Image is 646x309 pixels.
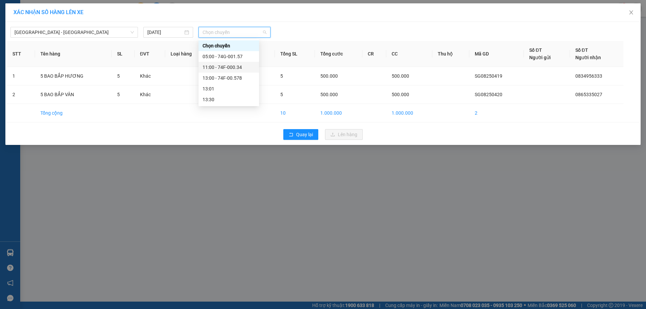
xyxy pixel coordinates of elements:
span: 5 [117,73,120,79]
td: 1.000.000 [315,104,362,122]
span: SG08250420 [475,92,502,97]
div: 0775414584 [58,22,111,31]
td: Khác [135,85,165,104]
th: Mã GD [469,41,524,67]
span: Nhận: [58,6,74,13]
div: VP 330 [PERSON_NAME] [58,6,111,22]
span: Quay lại [296,131,313,138]
th: Tên hàng [35,41,112,67]
button: rollbackQuay lại [283,129,318,140]
th: ĐVT [135,41,165,67]
span: 500.000 [320,92,338,97]
span: Người nhận [575,55,601,60]
th: CR [362,41,386,67]
span: 0834956333 [575,73,602,79]
span: rollback [289,132,293,138]
td: Khác [135,67,165,85]
th: CC [386,41,432,67]
span: CAM LỘ [67,31,105,43]
span: Số ĐT [575,47,588,53]
span: 0865335027 [575,92,602,97]
input: 11/08/2025 [147,29,183,36]
div: 05:00 - 74G-001.57 [203,53,255,60]
span: 500.000 [320,73,338,79]
button: Close [622,3,641,22]
div: Chọn chuyến [199,40,259,51]
span: 500.000 [392,73,409,79]
div: 11:00 - 74F-000.34 [203,64,255,71]
th: Tổng SL [275,41,315,67]
td: 5 BAO BẮP HƯƠNG [35,67,112,85]
td: 2 [7,85,35,104]
span: SG08250419 [475,73,502,79]
td: 2 [469,104,524,122]
th: Thu hộ [432,41,469,67]
span: DĐ: [58,35,67,42]
span: 5 [280,73,283,79]
div: 13:30 [203,96,255,103]
td: 10 [275,104,315,122]
th: STT [7,41,35,67]
td: Tổng cộng [35,104,112,122]
th: SL [112,41,135,67]
span: Gửi: [6,6,16,13]
span: Sài Gòn - Quảng Trị [14,27,134,37]
span: Chọn chuyến [203,27,266,37]
span: Người gửi [529,55,551,60]
th: Loại hàng [165,41,211,67]
span: 5 [117,92,120,97]
th: Tổng cước [315,41,362,67]
div: 13:01 [203,85,255,92]
span: CR : [5,48,15,55]
span: 500.000 [392,92,409,97]
div: 200.000 [5,47,54,55]
td: 1.000.000 [386,104,432,122]
span: close [629,10,634,15]
div: VP An Sương [6,6,53,22]
div: 0914449225 [6,22,53,31]
span: 5 [280,92,283,97]
td: 1 [7,67,35,85]
td: 5 BAO BẮP VÂN [35,85,112,104]
div: 13:00 - 74F-00.578 [203,74,255,82]
div: Chọn chuyến [203,42,255,49]
button: uploadLên hàng [325,129,363,140]
span: Số ĐT [529,47,542,53]
span: XÁC NHẬN SỐ HÀNG LÊN XE [13,9,83,15]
